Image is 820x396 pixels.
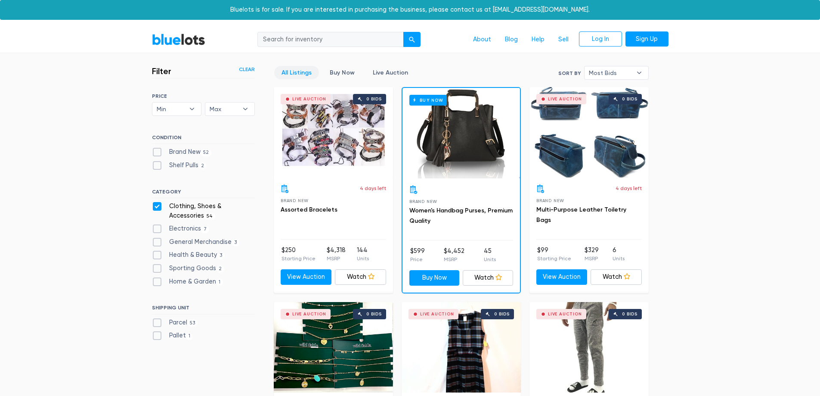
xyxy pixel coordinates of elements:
span: 54 [204,213,216,220]
a: View Auction [536,269,588,285]
p: MSRP [444,256,464,263]
li: 6 [613,246,625,263]
span: Min [157,103,185,115]
a: Live Auction 0 bids [402,302,521,393]
span: Most Bids [589,66,632,79]
a: Blog [498,31,525,48]
div: 0 bids [494,312,510,316]
label: Parcel [152,318,198,327]
h6: SHIPPING UNIT [152,305,255,314]
span: 1 [216,279,223,286]
li: 45 [484,246,496,264]
a: Watch [335,269,386,285]
div: 0 bids [366,97,382,101]
label: Sporting Goods [152,264,225,273]
span: Brand New [536,198,564,203]
a: Assorted Bracelets [281,206,337,213]
a: Watch [591,269,642,285]
label: Pallet [152,331,193,340]
a: Multi-Purpose Leather Toiletry Bags [536,206,626,224]
span: Max [210,103,238,115]
h6: CATEGORY [152,189,255,198]
span: 7 [201,226,210,233]
span: 3 [217,253,225,259]
span: 3 [232,239,240,246]
p: Starting Price [537,255,571,262]
a: Sign Up [625,31,668,47]
a: BlueLots [152,33,205,46]
a: Buy Now [322,66,362,79]
span: 1 [186,333,193,340]
span: 2 [216,265,225,272]
p: Starting Price [282,255,316,262]
a: Buy Now [402,88,520,178]
p: MSRP [585,255,599,262]
a: Live Auction 0 bids [529,87,649,178]
span: 2 [198,162,207,169]
p: 4 days left [616,184,642,192]
div: Live Auction [292,312,326,316]
li: $4,452 [444,246,464,264]
li: 144 [357,246,369,263]
label: Clothing, Shoes & Accessories [152,202,255,220]
a: Clear [239,65,255,73]
a: Women's Handbag Purses, Premium Quality [409,207,513,225]
input: Search for inventory [257,32,404,47]
div: Live Auction [548,97,582,101]
h6: PRICE [152,93,255,99]
label: Sort By [558,69,581,77]
div: Live Auction [292,97,326,101]
a: Live Auction 0 bids [529,302,649,393]
li: $4,318 [327,246,346,263]
li: $329 [585,246,599,263]
a: Live Auction 0 bids [274,87,393,178]
span: 52 [201,150,212,156]
label: Home & Garden [152,277,223,287]
a: Live Auction 0 bids [274,302,393,393]
a: Live Auction [365,66,415,79]
p: Units [613,255,625,262]
a: Watch [463,270,513,286]
a: Buy Now [409,270,460,286]
p: MSRP [327,255,346,262]
p: Units [484,256,496,263]
h6: Buy Now [409,95,447,106]
p: Price [410,256,425,263]
li: $599 [410,246,425,264]
span: Brand New [281,198,309,203]
div: Live Auction [548,312,582,316]
label: Health & Beauty [152,250,225,260]
b: ▾ [236,103,254,115]
label: General Merchandise [152,237,240,247]
a: View Auction [281,269,332,285]
a: Log In [579,31,622,47]
div: Live Auction [420,312,454,316]
div: 0 bids [622,97,637,101]
li: $250 [282,246,316,263]
a: All Listings [274,66,319,79]
span: 53 [187,320,198,327]
h6: CONDITION [152,134,255,144]
label: Electronics [152,224,210,234]
a: About [466,31,498,48]
p: Units [357,255,369,262]
div: 0 bids [622,312,637,316]
p: 4 days left [360,184,386,192]
b: ▾ [630,66,648,79]
h3: Filter [152,66,171,76]
a: Sell [551,31,576,48]
label: Shelf Pulls [152,161,207,170]
b: ▾ [183,103,201,115]
div: 0 bids [366,312,382,316]
label: Brand New [152,147,212,157]
a: Help [525,31,551,48]
li: $99 [537,246,571,263]
span: Brand New [409,199,437,204]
